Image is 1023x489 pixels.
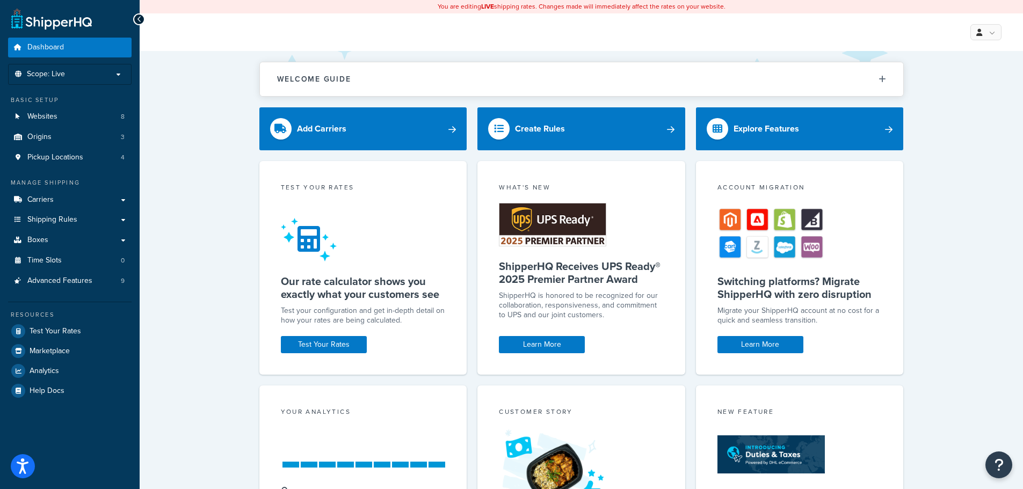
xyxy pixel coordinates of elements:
[27,236,48,245] span: Boxes
[8,38,132,57] a: Dashboard
[27,112,57,121] span: Websites
[717,275,882,301] h5: Switching platforms? Migrate ShipperHQ with zero disruption
[717,306,882,325] div: Migrate your ShipperHQ account at no cost for a quick and seamless transition.
[717,336,803,353] a: Learn More
[8,341,132,361] a: Marketplace
[8,381,132,400] a: Help Docs
[8,190,132,210] a: Carriers
[515,121,565,136] div: Create Rules
[8,271,132,291] a: Advanced Features9
[477,107,685,150] a: Create Rules
[27,256,62,265] span: Time Slots
[8,251,132,271] a: Time Slots0
[8,96,132,105] div: Basic Setup
[985,451,1012,478] button: Open Resource Center
[277,75,351,83] h2: Welcome Guide
[121,153,125,162] span: 4
[281,407,446,419] div: Your Analytics
[281,336,367,353] a: Test Your Rates
[27,43,64,52] span: Dashboard
[121,256,125,265] span: 0
[27,70,65,79] span: Scope: Live
[8,127,132,147] li: Origins
[30,347,70,356] span: Marketplace
[8,230,132,250] a: Boxes
[30,367,59,376] span: Analytics
[8,210,132,230] a: Shipping Rules
[499,336,585,353] a: Learn More
[30,386,64,396] span: Help Docs
[281,275,446,301] h5: Our rate calculator shows you exactly what your customers see
[281,306,446,325] div: Test your configuration and get in-depth detail on how your rates are being calculated.
[27,276,92,286] span: Advanced Features
[8,310,132,319] div: Resources
[121,276,125,286] span: 9
[481,2,494,11] b: LIVE
[121,133,125,142] span: 3
[8,148,132,167] a: Pickup Locations4
[27,195,54,205] span: Carriers
[499,260,664,286] h5: ShipperHQ Receives UPS Ready® 2025 Premier Partner Award
[8,107,132,127] li: Websites
[259,107,467,150] a: Add Carriers
[297,121,346,136] div: Add Carriers
[8,178,132,187] div: Manage Shipping
[121,112,125,121] span: 8
[281,183,446,195] div: Test your rates
[8,127,132,147] a: Origins3
[260,62,903,96] button: Welcome Guide
[717,183,882,195] div: Account Migration
[27,133,52,142] span: Origins
[499,183,664,195] div: What's New
[8,361,132,381] a: Analytics
[8,148,132,167] li: Pickup Locations
[734,121,799,136] div: Explore Features
[499,407,664,419] div: Customer Story
[27,215,77,224] span: Shipping Rules
[8,107,132,127] a: Websites8
[27,153,83,162] span: Pickup Locations
[8,271,132,291] li: Advanced Features
[717,407,882,419] div: New Feature
[696,107,904,150] a: Explore Features
[30,327,81,336] span: Test Your Rates
[8,251,132,271] li: Time Slots
[499,291,664,320] p: ShipperHQ is honored to be recognized for our collaboration, responsiveness, and commitment to UP...
[8,322,132,341] a: Test Your Rates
